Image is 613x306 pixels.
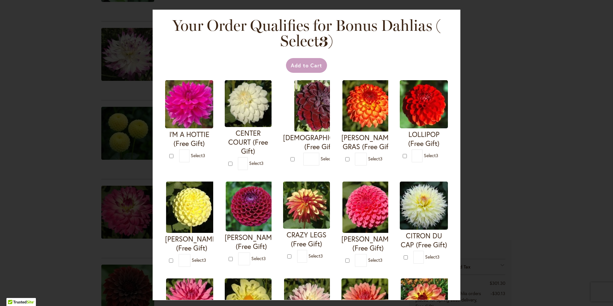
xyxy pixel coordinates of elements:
span: 3 [436,152,438,158]
h4: [DEMOGRAPHIC_DATA] (Free Gift) [283,133,357,151]
h4: LOLLIPOP (Free Gift) [400,130,448,148]
h4: CENTER COURT (Free Gift) [225,129,272,156]
span: Select [251,255,266,261]
span: 3 [204,257,206,263]
img: IVANETTI (Free Gift) [226,182,277,231]
span: 3 [380,257,382,263]
span: 3 [380,156,382,162]
h4: I'M A HOTTIE (Free Gift) [165,130,213,148]
span: 3 [263,255,266,261]
span: 3 [437,254,440,260]
span: 3 [261,160,264,166]
span: Select [425,254,440,260]
span: Select [249,160,264,166]
h4: [PERSON_NAME] (Free Gift) [225,233,278,251]
img: VOODOO (Free Gift) [294,80,346,132]
span: 3 [320,252,323,259]
img: MARDY GRAS (Free Gift) [342,80,394,132]
img: CRAZY LEGS (Free Gift) [283,182,330,229]
img: CITRON DU CAP (Free Gift) [400,182,448,230]
img: NETTIE (Free Gift) [166,182,217,233]
img: REBECCA LYNN (Free Gift) [342,182,394,233]
span: Select [321,156,335,162]
span: 3 [203,152,205,158]
span: Select [368,257,382,263]
span: Select [424,152,438,158]
iframe: Launch Accessibility Center [5,283,23,301]
img: LOLLIPOP (Free Gift) [400,80,448,128]
img: CENTER COURT (Free Gift) [225,80,272,127]
span: Select [192,257,206,263]
span: Select [191,152,205,158]
h2: Your Order Qualifies for Bonus Dahlias ( Select ) [172,18,441,48]
img: I'M A HOTTIE (Free Gift) [165,80,213,128]
h4: [PERSON_NAME] GRAS (Free Gift) [341,133,395,151]
h4: CRAZY LEGS (Free Gift) [283,230,330,248]
h4: CITRON DU CAP (Free Gift) [400,231,448,249]
h4: [PERSON_NAME] (Free Gift) [341,234,395,252]
h4: [PERSON_NAME] (Free Gift) [165,234,218,252]
span: 3 [319,31,328,50]
span: Select [308,252,323,259]
span: Select [368,156,382,162]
